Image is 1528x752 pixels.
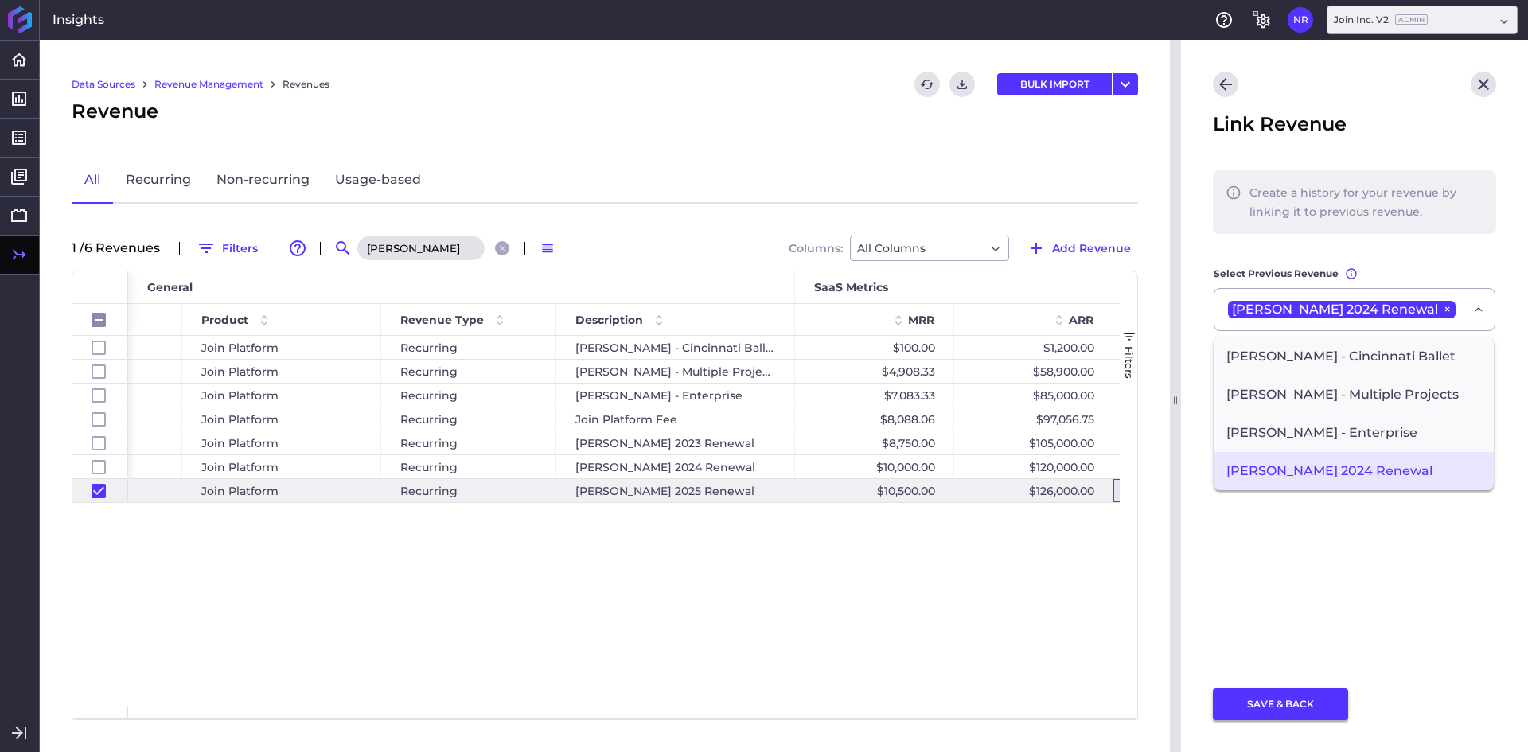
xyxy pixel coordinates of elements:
[1211,7,1237,33] button: Help
[400,313,484,327] span: Revenue Type
[381,360,556,383] div: Recurring
[556,360,795,383] div: [PERSON_NAME] - Multiple Projects
[795,431,954,454] div: $8,750.00
[495,241,509,255] button: Close search
[1113,360,1273,383] div: $58,900.00
[1113,407,1273,431] div: $113,232.88
[1232,301,1438,318] span: [PERSON_NAME] 2024 Renewal
[556,407,795,431] div: Join Platform Fee
[1123,346,1136,379] span: Filters
[795,360,954,383] div: $4,908.33
[1249,183,1483,221] div: Create a history for your revenue by linking it to previous revenue.
[556,479,795,502] div: [PERSON_NAME] 2025 Renewal
[72,455,128,479] div: Press SPACE to select this row.
[795,336,954,359] div: $100.00
[908,313,934,327] span: MRR
[1334,13,1428,27] div: Join Inc. V2
[1019,236,1138,261] button: Add Revenue
[1113,336,1273,359] div: $2,000.00
[997,73,1112,95] button: BULK IMPORT
[954,455,1113,478] div: $120,000.00
[330,236,356,261] button: Search by
[1113,479,1273,502] div: $126,000.00
[1471,72,1496,97] button: Close
[789,243,843,254] span: Columns:
[147,280,193,294] span: General
[1288,7,1313,33] button: User Menu
[1213,110,1347,138] span: Link Revenue
[814,280,888,294] span: SaaS Metrics
[381,384,556,407] div: Recurring
[1214,288,1495,331] div: Dropdown select
[954,431,1113,454] div: $105,000.00
[556,336,795,359] div: [PERSON_NAME] - Cincinnati Ballet
[556,384,795,407] div: [PERSON_NAME] - Enterprise
[72,336,128,360] div: Press SPACE to select this row.
[954,407,1113,431] div: $97,056.75
[1214,376,1494,414] span: Messer - Multiple Projects
[72,479,128,503] div: Press SPACE to deselect this row.
[201,456,279,478] span: Join Platform
[914,72,940,97] button: Refresh
[1113,384,1273,407] div: $85,000.00
[72,242,170,255] div: 1 / 6 Revenue s
[954,479,1113,502] div: $126,000.00
[201,384,279,407] span: Join Platform
[381,455,556,478] div: Recurring
[322,158,434,204] a: Usage-based
[1052,240,1131,257] span: Add Revenue
[795,455,954,478] div: $10,000.00
[575,313,643,327] span: Description
[381,336,556,359] div: Recurring
[1213,72,1238,97] button: Go back
[795,384,954,407] div: $7,083.33
[381,479,556,502] div: Recurring
[201,432,279,454] span: Join Platform
[113,158,204,204] a: Recurring
[201,337,279,359] span: Join Platform
[72,407,128,431] div: Press SPACE to select this row.
[72,77,135,92] a: Data Sources
[72,360,128,384] div: Press SPACE to select this row.
[556,455,795,478] div: [PERSON_NAME] 2024 Renewal
[1249,7,1275,33] button: General Settings
[283,77,329,92] a: Revenues
[556,431,795,454] div: [PERSON_NAME] 2023 Renewal
[204,158,322,204] a: Non-recurring
[1069,313,1093,327] span: ARR
[857,239,926,258] span: All Columns
[1327,6,1518,34] div: Dropdown select
[1395,14,1428,25] ins: Admin
[1438,301,1456,318] span: ×
[201,360,279,383] span: Join Platform
[1214,452,1494,490] span: Messer 2024 Renewal
[154,77,263,92] a: Revenue Management
[795,407,954,431] div: $8,088.06
[72,97,158,126] span: Revenue
[1113,431,1273,454] div: $105,000.00
[201,480,279,502] span: Join Platform
[954,336,1113,359] div: $1,200.00
[381,431,556,454] div: Recurring
[201,313,248,327] span: Product
[850,236,1009,261] div: Dropdown select
[1214,266,1339,282] span: Select Previous Revenue
[949,72,975,97] button: Download
[72,384,128,407] div: Press SPACE to select this row.
[201,408,279,431] span: Join Platform
[954,384,1113,407] div: $85,000.00
[954,360,1113,383] div: $58,900.00
[72,158,113,204] a: All
[1214,414,1494,452] span: Messer - Enterprise
[1113,73,1138,95] button: User Menu
[1214,337,1494,376] span: Messer - Cincinnati Ballet
[1213,688,1348,720] button: SAVE & BACK
[1113,455,1273,478] div: $120,000.00
[795,479,954,502] div: $10,500.00
[189,236,265,261] button: Filters
[381,407,556,431] div: Recurring
[72,431,128,455] div: Press SPACE to select this row.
